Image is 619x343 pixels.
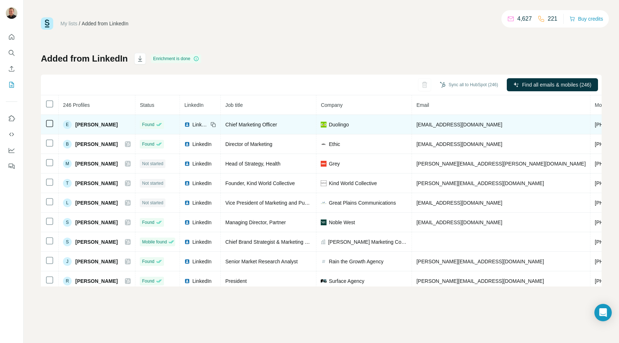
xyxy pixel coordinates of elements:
div: L [63,198,72,207]
button: Search [6,46,17,59]
div: J [63,257,72,266]
span: Vice President of Marketing and Public Relations [225,200,334,206]
div: T [63,179,72,188]
img: LinkedIn logo [184,239,190,245]
span: Find all emails & mobiles (246) [522,81,591,88]
span: [EMAIL_ADDRESS][DOMAIN_NAME] [416,141,502,147]
button: Enrich CSV [6,62,17,75]
span: Senior Market Research Analyst [225,259,298,264]
span: Surface Agency [329,277,364,285]
span: LinkedIn [192,219,211,226]
span: Found [142,278,154,284]
button: Use Surfe API [6,128,17,141]
span: [PERSON_NAME][EMAIL_ADDRESS][DOMAIN_NAME] [416,259,544,264]
img: LinkedIn logo [184,141,190,147]
span: LinkedIn [192,199,211,206]
span: [EMAIL_ADDRESS][DOMAIN_NAME] [416,122,502,127]
img: company-logo [321,200,327,206]
div: Open Intercom Messenger [594,304,612,321]
span: [PERSON_NAME][EMAIL_ADDRESS][DOMAIN_NAME] [416,278,544,284]
img: company-logo [321,279,327,283]
p: 4,627 [517,14,532,23]
span: Chief Marketing Officer [225,122,277,127]
button: Use Surfe on LinkedIn [6,112,17,125]
span: [EMAIL_ADDRESS][DOMAIN_NAME] [416,200,502,206]
img: company-logo [321,141,327,147]
span: LinkedIn [192,121,208,128]
div: Enrichment is done [151,54,201,63]
img: LinkedIn logo [184,161,190,167]
span: Job title [225,102,243,108]
span: Ethic [329,141,340,148]
span: [PERSON_NAME] [75,121,118,128]
span: Email [416,102,429,108]
span: Found [142,219,154,226]
img: company-logo [321,122,327,127]
span: LinkedIn [192,141,211,148]
span: [PERSON_NAME][EMAIL_ADDRESS][DOMAIN_NAME] [416,180,544,186]
span: [PERSON_NAME] [75,219,118,226]
span: [PERSON_NAME][EMAIL_ADDRESS][PERSON_NAME][DOMAIN_NAME] [416,161,586,167]
div: B [63,140,72,149]
span: Grey [329,160,340,167]
h1: Added from LinkedIn [41,53,128,64]
img: company-logo [321,259,327,264]
span: [EMAIL_ADDRESS][DOMAIN_NAME] [416,219,502,225]
span: Not started [142,200,163,206]
span: LinkedIn [192,277,211,285]
span: Found [142,141,154,147]
span: Kind World Collective [329,180,377,187]
span: Not started [142,160,163,167]
button: Feedback [6,160,17,173]
a: My lists [60,21,77,26]
span: [PERSON_NAME] Marketing Consulting [328,238,407,246]
span: Founder, Kind World Collective [225,180,295,186]
img: LinkedIn logo [184,259,190,264]
button: My lists [6,78,17,91]
span: Director of Marketing [225,141,272,147]
span: [PERSON_NAME] [75,141,118,148]
button: Sync all to HubSpot (246) [435,79,503,90]
span: [PERSON_NAME] [75,180,118,187]
span: [PERSON_NAME] [75,160,118,167]
span: LinkedIn [192,180,211,187]
span: Noble West [329,219,355,226]
div: M [63,159,72,168]
span: Duolingo [329,121,349,128]
span: [PERSON_NAME] [75,238,118,246]
span: Found [142,258,154,265]
p: 221 [548,14,557,23]
div: R [63,277,72,285]
span: LinkedIn [192,238,211,246]
span: Mobile [595,102,610,108]
button: Quick start [6,30,17,43]
img: LinkedIn logo [184,200,190,206]
div: E [63,120,72,129]
img: company-logo [321,219,327,225]
span: 246 Profiles [63,102,90,108]
span: Rain the Growth Agency [329,258,383,265]
span: Not started [142,180,163,187]
button: Buy credits [569,14,603,24]
span: [PERSON_NAME] [75,277,118,285]
div: S [63,238,72,246]
span: LinkedIn [184,102,203,108]
span: Company [321,102,342,108]
span: Status [140,102,154,108]
span: [PERSON_NAME] [75,199,118,206]
span: Great Plains Communications [329,199,396,206]
img: LinkedIn logo [184,219,190,225]
img: Avatar [6,7,17,19]
span: Mobile found [142,239,167,245]
div: Added from LinkedIn [82,20,129,27]
button: Dashboard [6,144,17,157]
img: LinkedIn logo [184,180,190,186]
span: Found [142,121,154,128]
span: Chief Brand Strategist & Marketing Consultant | [US_STATE], [GEOGRAPHIC_DATA]/REMOTE [225,239,440,245]
span: Managing Director, Partner [225,219,286,225]
img: company-logo [321,161,327,167]
span: LinkedIn [192,160,211,167]
img: company-logo [321,180,327,186]
img: LinkedIn logo [184,122,190,127]
span: Head of Strategy, Health [225,161,280,167]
